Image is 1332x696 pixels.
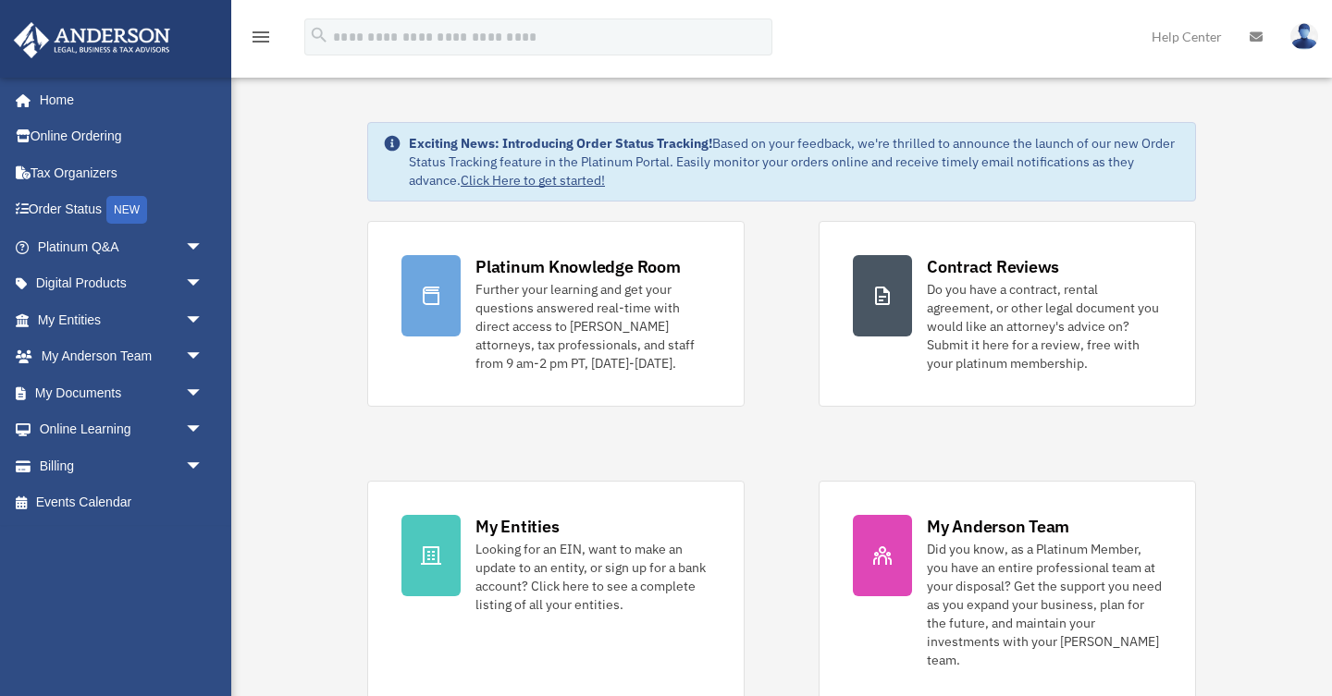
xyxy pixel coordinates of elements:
strong: Exciting News: Introducing Order Status Tracking! [409,135,712,152]
div: Do you have a contract, rental agreement, or other legal document you would like an attorney's ad... [927,280,1162,372]
a: Order StatusNEW [13,191,231,229]
a: Contract Reviews Do you have a contract, rental agreement, or other legal document you would like... [819,221,1196,407]
a: Home [13,81,222,118]
div: My Anderson Team [927,515,1069,538]
div: Based on your feedback, we're thrilled to announce the launch of our new Order Status Tracking fe... [409,134,1180,189]
i: search [309,25,329,45]
a: My Anderson Teamarrow_drop_down [13,338,231,375]
div: NEW [106,196,147,224]
span: arrow_drop_down [185,338,222,376]
a: My Entitiesarrow_drop_down [13,301,231,338]
div: Platinum Knowledge Room [475,255,681,278]
a: Billingarrow_drop_down [13,447,231,484]
span: arrow_drop_down [185,374,222,412]
span: arrow_drop_down [185,447,222,485]
a: Online Learningarrow_drop_down [13,411,231,448]
div: Contract Reviews [927,255,1059,278]
span: arrow_drop_down [185,411,222,449]
div: Did you know, as a Platinum Member, you have an entire professional team at your disposal? Get th... [927,540,1162,669]
span: arrow_drop_down [185,228,222,266]
a: Events Calendar [13,484,231,521]
span: arrow_drop_down [185,265,222,303]
a: Online Ordering [13,118,231,155]
a: Digital Productsarrow_drop_down [13,265,231,302]
div: My Entities [475,515,559,538]
img: Anderson Advisors Platinum Portal [8,22,176,58]
a: Platinum Q&Aarrow_drop_down [13,228,231,265]
a: Click Here to get started! [461,172,605,189]
a: menu [250,32,272,48]
div: Further your learning and get your questions answered real-time with direct access to [PERSON_NAM... [475,280,710,372]
i: menu [250,26,272,48]
a: Platinum Knowledge Room Further your learning and get your questions answered real-time with dire... [367,221,745,407]
a: Tax Organizers [13,154,231,191]
img: User Pic [1290,23,1318,50]
a: My Documentsarrow_drop_down [13,374,231,411]
div: Looking for an EIN, want to make an update to an entity, or sign up for a bank account? Click her... [475,540,710,614]
span: arrow_drop_down [185,301,222,339]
